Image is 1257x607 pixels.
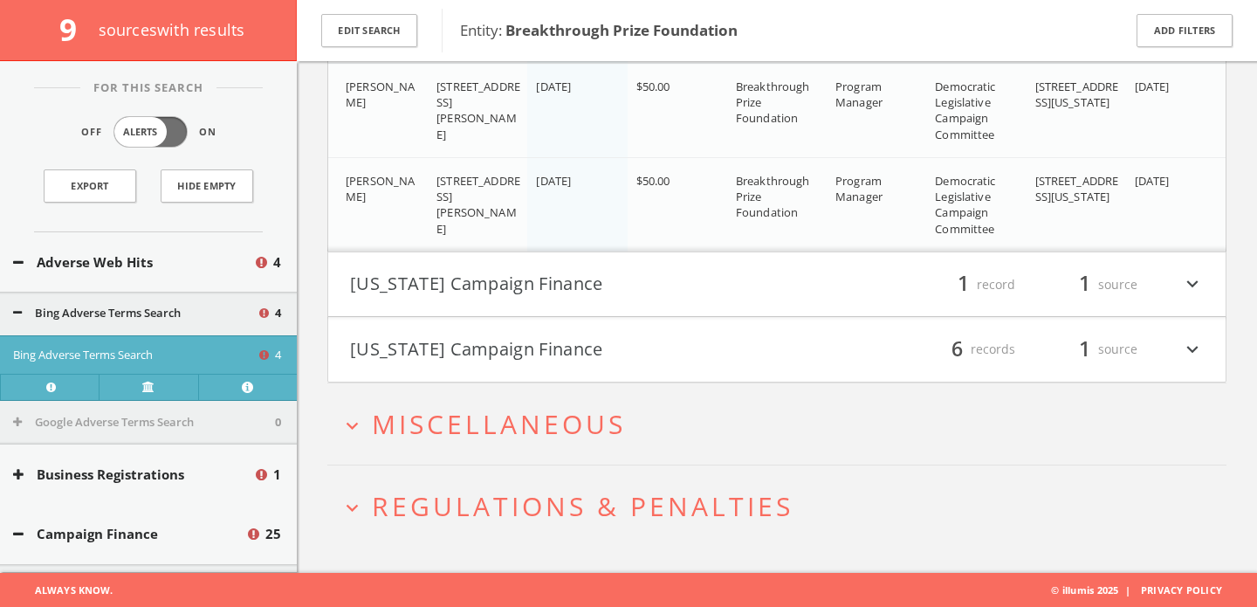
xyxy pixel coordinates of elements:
span: Democratic Legislative Campaign Committee [935,173,995,237]
span: 6 [944,334,971,364]
span: [PERSON_NAME] [346,79,415,110]
button: Google Adverse Terms Search [13,414,275,431]
button: Adverse Web Hits [13,252,253,272]
span: Program Manager [835,79,883,110]
span: 1 [273,465,281,485]
span: 0 [275,414,281,431]
span: Program Manager [835,173,883,204]
span: $50.00 [636,173,670,189]
span: 9 [59,9,92,50]
button: Bing Adverse Terms Search [13,347,257,364]
button: expand_moreRegulations & Penalties [340,492,1226,521]
span: Regulations & Penalties [372,488,793,524]
span: For This Search [80,79,216,97]
button: [US_STATE] Campaign Finance [350,270,777,300]
button: Bing Adverse Terms Search [13,305,257,322]
span: source s with results [99,19,245,40]
span: 1 [1071,269,1098,300]
i: expand_more [340,496,364,520]
span: 1 [1071,334,1098,364]
button: Business Registrations [13,465,253,485]
button: Hide Empty [161,169,253,203]
span: Entity: [460,20,738,40]
span: Breakthrough Prize Foundation [736,173,810,220]
span: On [199,125,216,140]
span: 4 [275,347,281,364]
span: Off [81,125,102,140]
span: [STREET_ADDRESS][US_STATE] [1035,173,1119,204]
b: Breakthrough Prize Foundation [505,20,738,40]
span: $50.00 [636,79,670,94]
span: Miscellaneous [372,406,626,442]
span: [DATE] [536,173,571,189]
a: Verify at source [99,374,197,400]
span: [DATE] [1135,173,1170,189]
div: source [1033,335,1137,364]
i: expand_more [1181,335,1204,364]
button: Add Filters [1137,14,1233,48]
span: Democratic Legislative Campaign Committee [935,79,995,142]
div: source [1033,270,1137,300]
span: Breakthrough Prize Foundation [736,79,810,126]
span: [DATE] [536,79,571,94]
a: Export [44,169,136,203]
span: [DATE] [1135,79,1170,94]
span: [PERSON_NAME] [346,173,415,204]
span: 25 [265,524,281,544]
span: [STREET_ADDRESS][PERSON_NAME] [436,173,520,237]
a: Privacy Policy [1141,583,1222,597]
i: expand_more [340,414,364,438]
button: Edit Search [321,14,417,48]
span: | [1118,583,1137,597]
span: 4 [273,252,281,272]
span: 1 [950,269,977,300]
span: [STREET_ADDRESS][US_STATE] [1035,79,1119,110]
button: Campaign Finance [13,524,245,544]
span: [STREET_ADDRESS][PERSON_NAME] [436,79,520,142]
button: [US_STATE] Campaign Finance [350,335,777,364]
div: record [910,270,1015,300]
button: expand_moreMiscellaneous [340,410,1226,438]
div: records [910,335,1015,364]
span: 4 [275,305,281,322]
i: expand_more [1181,270,1204,300]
